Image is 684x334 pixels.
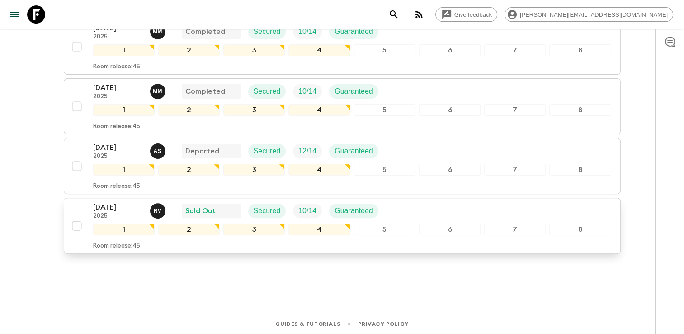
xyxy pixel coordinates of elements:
p: 10 / 14 [298,205,316,216]
div: 8 [549,44,611,56]
p: Secured [254,146,281,157]
div: 6 [419,44,481,56]
div: 2 [158,44,220,56]
div: 2 [158,164,220,176]
div: Trip Fill [293,204,322,218]
div: 6 [419,164,481,176]
a: Guides & Tutorials [275,319,340,329]
span: Give feedback [449,11,497,18]
div: 1 [93,44,155,56]
button: menu [5,5,24,24]
div: Trip Fill [293,144,322,158]
p: Departed [185,146,219,157]
p: [DATE] [93,202,143,213]
p: Completed [185,86,225,97]
p: Room release: 45 [93,243,140,250]
p: Sold Out [185,205,216,216]
p: Guaranteed [335,146,373,157]
span: Mariana Martins [150,27,167,34]
div: 1 [93,104,155,116]
div: 1 [93,164,155,176]
div: 3 [223,224,285,235]
div: 3 [223,44,285,56]
p: R V [154,207,162,215]
p: 2025 [93,93,143,100]
div: 8 [549,164,611,176]
a: Give feedback [435,7,497,22]
div: 2 [158,224,220,235]
div: 4 [288,104,350,116]
a: Privacy Policy [358,319,408,329]
p: Secured [254,26,281,37]
p: Secured [254,86,281,97]
div: Secured [248,144,286,158]
div: 4 [288,44,350,56]
p: Room release: 45 [93,63,140,71]
p: 10 / 14 [298,26,316,37]
p: Room release: 45 [93,183,140,190]
span: Mariana Martins [150,86,167,94]
button: RV [150,203,167,219]
div: 3 [223,164,285,176]
p: Guaranteed [335,205,373,216]
div: Secured [248,204,286,218]
div: 1 [93,224,155,235]
div: Secured [248,24,286,39]
p: 2025 [93,153,143,160]
button: [DATE]2025Anne SgrazzuttiDepartedSecuredTrip FillGuaranteed12345678Room release:45 [64,138,621,194]
div: 6 [419,104,481,116]
button: [DATE]2025Rita VogelSold OutSecuredTrip FillGuaranteed12345678Room release:45 [64,198,621,254]
div: 8 [549,104,611,116]
span: Anne Sgrazzutti [150,146,167,153]
div: 5 [354,44,415,56]
button: search adventures [385,5,403,24]
span: Rita Vogel [150,206,167,213]
div: 6 [419,224,481,235]
p: Secured [254,205,281,216]
div: 3 [223,104,285,116]
div: 7 [484,224,546,235]
div: 5 [354,224,415,235]
p: 10 / 14 [298,86,316,97]
button: [DATE]2025Mariana MartinsCompletedSecuredTrip FillGuaranteed12345678Room release:45 [64,19,621,75]
p: 12 / 14 [298,146,316,157]
div: 7 [484,164,546,176]
p: 2025 [93,213,143,220]
p: Room release: 45 [93,123,140,130]
button: [DATE]2025Mariana MartinsCompletedSecuredTrip FillGuaranteed12345678Room release:45 [64,78,621,134]
div: 8 [549,224,611,235]
div: 7 [484,104,546,116]
p: [DATE] [93,142,143,153]
div: 4 [288,164,350,176]
div: 4 [288,224,350,235]
div: Secured [248,84,286,99]
p: [DATE] [93,82,143,93]
p: 2025 [93,33,143,41]
div: 5 [354,164,415,176]
div: Trip Fill [293,24,322,39]
span: [PERSON_NAME][EMAIL_ADDRESS][DOMAIN_NAME] [515,11,673,18]
div: [PERSON_NAME][EMAIL_ADDRESS][DOMAIN_NAME] [505,7,673,22]
p: Completed [185,26,225,37]
div: Trip Fill [293,84,322,99]
div: 7 [484,44,546,56]
div: 5 [354,104,415,116]
p: Guaranteed [335,26,373,37]
p: Guaranteed [335,86,373,97]
div: 2 [158,104,220,116]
